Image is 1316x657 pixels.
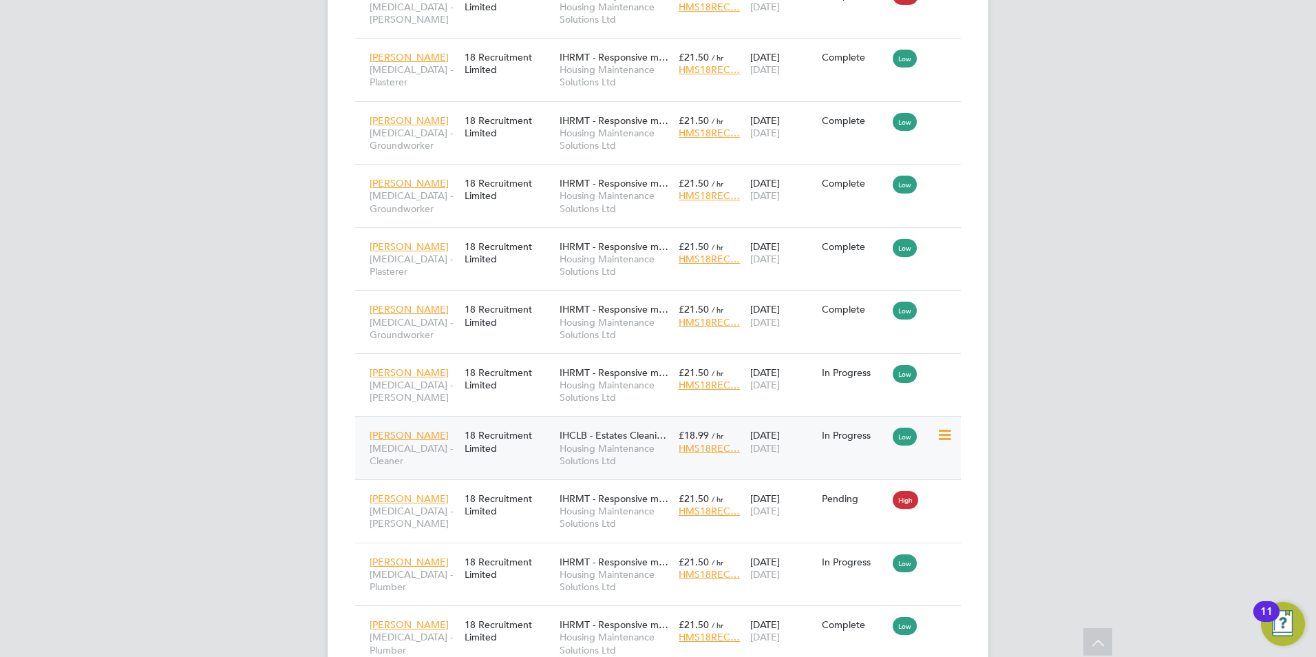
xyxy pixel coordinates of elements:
span: [DATE] [750,127,780,139]
span: [PERSON_NAME] [370,303,449,315]
span: / hr [712,304,723,315]
span: HMS18REC… [679,442,740,455]
div: [DATE] [747,549,818,587]
span: Low [893,50,917,67]
span: / hr [712,430,723,441]
div: In Progress [822,366,887,379]
span: £18.99 [679,429,709,441]
span: IHRMT - Responsive m… [560,303,668,315]
span: [DATE] [750,505,780,517]
span: IHRMT - Responsive m… [560,556,668,568]
span: IHRMT - Responsive m… [560,114,668,127]
a: [PERSON_NAME][MEDICAL_DATA] - [PERSON_NAME]18 Recruitment LimitedIHRMT - Responsive m…Housing Mai... [366,359,961,371]
span: £21.50 [679,240,709,253]
div: 18 Recruitment Limited [461,359,556,398]
a: [PERSON_NAME][MEDICAL_DATA] - Plumber18 Recruitment LimitedIHRMT - Responsive m…Housing Maintenan... [366,548,961,560]
span: [MEDICAL_DATA] - Groundworker [370,316,458,341]
span: [PERSON_NAME] [370,240,449,253]
span: [DATE] [750,379,780,391]
div: Pending [822,492,887,505]
div: [DATE] [747,486,818,524]
span: / hr [712,620,723,630]
div: 18 Recruitment Limited [461,296,556,335]
span: IHRMT - Responsive m… [560,366,668,379]
span: Housing Maintenance Solutions Ltd [560,316,672,341]
span: Housing Maintenance Solutions Ltd [560,189,672,214]
span: HMS18REC… [679,253,740,265]
span: Low [893,176,917,194]
span: Low [893,428,917,446]
div: [DATE] [747,612,818,650]
div: 18 Recruitment Limited [461,107,556,146]
div: In Progress [822,429,887,441]
span: Housing Maintenance Solutions Ltd [560,379,672,404]
div: [DATE] [747,422,818,461]
span: High [893,491,918,509]
span: HMS18REC… [679,568,740,581]
span: HMS18REC… [679,189,740,202]
span: [DATE] [750,442,780,455]
span: [DATE] [750,316,780,328]
span: Housing Maintenance Solutions Ltd [560,442,672,467]
span: [MEDICAL_DATA] - Plasterer [370,63,458,88]
div: 18 Recruitment Limited [461,170,556,209]
div: In Progress [822,556,887,568]
div: Complete [822,303,887,315]
a: [PERSON_NAME][MEDICAL_DATA] - Groundworker18 Recruitment LimitedIHRMT - Responsive m…Housing Main... [366,295,961,307]
span: / hr [712,494,723,504]
span: [MEDICAL_DATA] - [PERSON_NAME] [370,505,458,530]
button: Open Resource Center, 11 new notifications [1261,602,1305,646]
span: Housing Maintenance Solutions Ltd [560,631,672,656]
span: [MEDICAL_DATA] - [PERSON_NAME] [370,379,458,404]
div: [DATE] [747,233,818,272]
a: [PERSON_NAME][MEDICAL_DATA] - Plasterer18 Recruitment LimitedIHRMT - Responsive m…Housing Mainten... [366,43,961,55]
div: [DATE] [747,107,818,146]
div: 18 Recruitment Limited [461,44,556,83]
span: £21.50 [679,492,709,505]
span: IHRMT - Responsive m… [560,51,668,63]
span: HMS18REC… [679,379,740,391]
span: HMS18REC… [679,631,740,643]
span: [PERSON_NAME] [370,556,449,568]
span: / hr [712,178,723,189]
span: / hr [712,116,723,126]
span: / hr [712,52,723,63]
span: [PERSON_NAME] [370,618,449,631]
span: Housing Maintenance Solutions Ltd [560,127,672,152]
span: [MEDICAL_DATA] - [PERSON_NAME] [370,1,458,25]
span: [DATE] [750,189,780,202]
span: Housing Maintenance Solutions Ltd [560,568,672,593]
span: / hr [712,368,723,378]
a: [PERSON_NAME][MEDICAL_DATA] - Groundworker18 Recruitment LimitedIHRMT - Responsive m…Housing Main... [366,107,961,118]
span: [PERSON_NAME] [370,51,449,63]
span: Housing Maintenance Solutions Ltd [560,63,672,88]
div: 18 Recruitment Limited [461,486,556,524]
span: IHRMT - Responsive m… [560,240,668,253]
div: [DATE] [747,359,818,398]
div: [DATE] [747,296,818,335]
a: [PERSON_NAME][MEDICAL_DATA] - Plasterer18 Recruitment LimitedIHRMT - Responsive m…Housing Mainten... [366,233,961,244]
span: [DATE] [750,63,780,76]
span: HMS18REC… [679,505,740,517]
span: Low [893,365,917,383]
span: [PERSON_NAME] [370,429,449,441]
span: £21.50 [679,51,709,63]
span: / hr [712,557,723,567]
span: IHRMT - Responsive m… [560,492,668,505]
div: Complete [822,51,887,63]
span: HMS18REC… [679,127,740,139]
span: [PERSON_NAME] [370,366,449,379]
span: HMS18REC… [679,63,740,76]
span: [MEDICAL_DATA] - Groundworker [370,189,458,214]
span: / hr [712,242,723,252]
div: [DATE] [747,170,818,209]
span: Low [893,302,917,320]
span: [DATE] [750,253,780,265]
div: 18 Recruitment Limited [461,549,556,587]
span: £21.50 [679,556,709,568]
span: [MEDICAL_DATA] - Cleaner [370,442,458,467]
span: [MEDICAL_DATA] - Groundworker [370,127,458,152]
span: IHRMT - Responsive m… [560,618,668,631]
span: [MEDICAL_DATA] - Plasterer [370,253,458,278]
span: £21.50 [679,177,709,189]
